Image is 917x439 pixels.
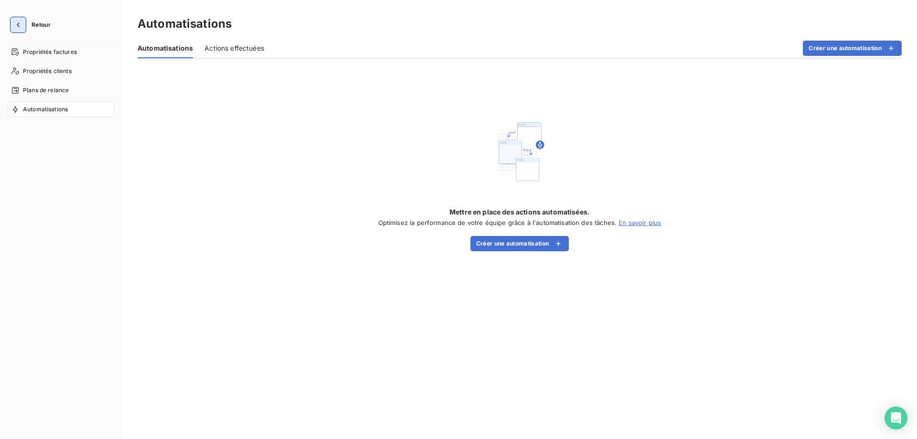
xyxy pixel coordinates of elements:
a: Propriétés clients [8,64,114,79]
span: Optimisez la performance de votre équipe grâce à l'automatisation des tâches. [378,219,617,226]
span: Automatisations [23,105,68,114]
span: Propriétés factures [23,48,77,56]
img: Empty state [489,121,550,183]
span: Propriétés clients [23,67,72,75]
span: Automatisations [138,43,193,53]
button: Créer une automatisation [470,236,569,251]
span: Mettre en place des actions automatisées. [449,207,590,217]
div: Open Intercom Messenger [885,407,907,429]
span: Actions effectuées [204,43,264,53]
h3: Automatisations [138,15,232,32]
a: Automatisations [8,102,114,117]
a: Propriétés factures [8,44,114,60]
button: Créer une automatisation [803,41,902,56]
a: Plans de relance [8,83,114,98]
button: Retour [8,17,58,32]
span: Retour [32,22,51,28]
a: En savoir plus [618,219,661,226]
span: Plans de relance [23,86,69,95]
